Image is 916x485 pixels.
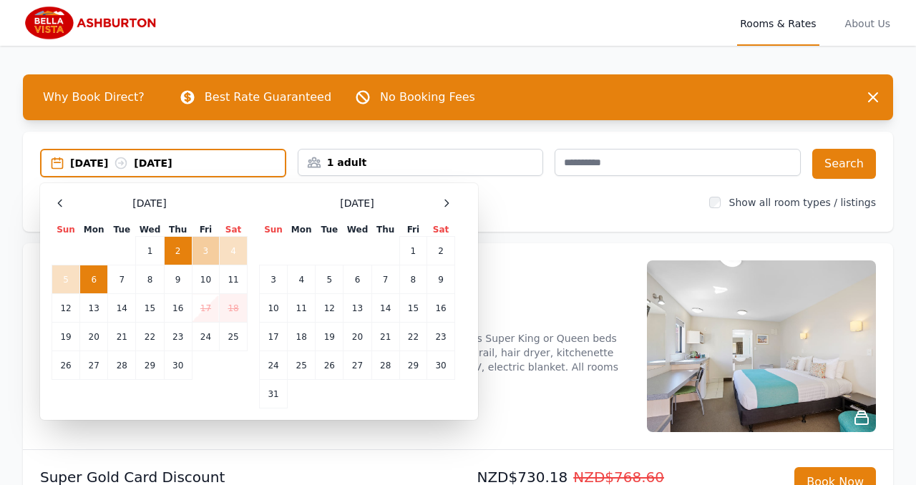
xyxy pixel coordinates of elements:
td: 23 [427,323,455,351]
td: 7 [371,265,399,294]
div: 1 adult [298,155,543,170]
div: [DATE] [DATE] [70,156,285,170]
td: 20 [343,323,371,351]
td: 26 [52,351,80,380]
td: 1 [399,237,427,265]
td: 30 [427,351,455,380]
td: 25 [220,323,248,351]
td: 20 [80,323,108,351]
td: 8 [399,265,427,294]
span: Why Book Direct? [31,83,156,112]
td: 16 [427,294,455,323]
td: 1 [136,237,164,265]
th: Sun [52,223,80,237]
td: 28 [371,351,399,380]
td: 21 [371,323,399,351]
td: 14 [371,294,399,323]
th: Mon [80,223,108,237]
th: Sat [427,223,455,237]
th: Wed [136,223,164,237]
th: Tue [108,223,136,237]
th: Tue [316,223,343,237]
th: Sun [260,223,288,237]
td: 12 [52,294,80,323]
td: 30 [164,351,192,380]
button: Search [812,149,876,179]
td: 5 [52,265,80,294]
td: 19 [316,323,343,351]
th: Mon [288,223,316,237]
img: Bella Vista Ashburton [23,6,160,40]
td: 4 [220,237,248,265]
p: Best Rate Guaranteed [205,89,331,106]
td: 29 [136,351,164,380]
td: 5 [316,265,343,294]
th: Wed [343,223,371,237]
td: 6 [80,265,108,294]
td: 3 [192,237,219,265]
td: 14 [108,294,136,323]
td: 26 [316,351,343,380]
td: 6 [343,265,371,294]
td: 24 [192,323,219,351]
label: Show all room types / listings [729,197,876,208]
td: 9 [164,265,192,294]
th: Sat [220,223,248,237]
td: 27 [343,351,371,380]
td: 28 [108,351,136,380]
td: 16 [164,294,192,323]
td: 18 [220,294,248,323]
td: 10 [192,265,219,294]
td: 2 [164,237,192,265]
td: 4 [288,265,316,294]
td: 22 [399,323,427,351]
td: 24 [260,351,288,380]
td: 15 [399,294,427,323]
td: 31 [260,380,288,408]
td: 8 [136,265,164,294]
td: 25 [288,351,316,380]
td: 10 [260,294,288,323]
span: [DATE] [132,196,166,210]
td: 17 [192,294,219,323]
td: 17 [260,323,288,351]
td: 29 [399,351,427,380]
span: [DATE] [340,196,374,210]
td: 9 [427,265,455,294]
td: 23 [164,323,192,351]
td: 18 [288,323,316,351]
th: Thu [371,223,399,237]
td: 3 [260,265,288,294]
td: 22 [136,323,164,351]
th: Fri [399,223,427,237]
td: 13 [343,294,371,323]
td: 19 [52,323,80,351]
td: 11 [288,294,316,323]
td: 11 [220,265,248,294]
td: 15 [136,294,164,323]
td: 2 [427,237,455,265]
p: No Booking Fees [380,89,475,106]
td: 21 [108,323,136,351]
td: 13 [80,294,108,323]
td: 7 [108,265,136,294]
th: Thu [164,223,192,237]
td: 12 [316,294,343,323]
th: Fri [192,223,219,237]
td: 27 [80,351,108,380]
